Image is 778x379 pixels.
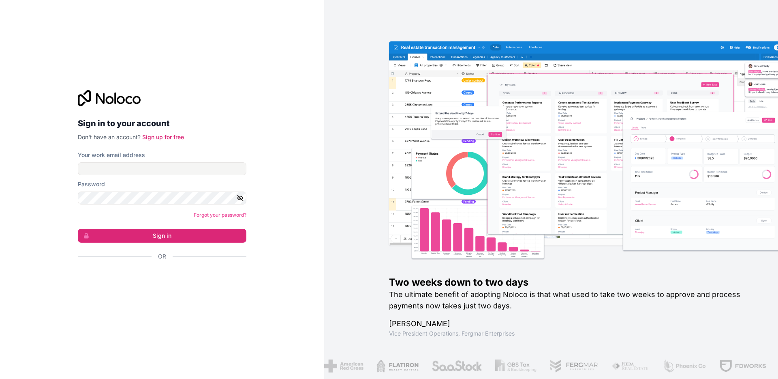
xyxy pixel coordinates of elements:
[389,329,752,338] h1: Vice President Operations , Fergmar Enterprises
[78,116,246,131] h2: Sign in to your account
[495,360,536,373] img: /assets/gbstax-C-GtDUiK.png
[142,134,184,140] a: Sign up for free
[78,180,105,188] label: Password
[663,360,706,373] img: /assets/phoenix-BREaitsQ.png
[719,360,767,373] img: /assets/fdworks-Bi04fVtw.png
[74,269,244,287] iframe: Sign in with Google Button
[324,360,363,373] img: /assets/american-red-cross-BAupjrZR.png
[158,252,166,261] span: Or
[549,360,599,373] img: /assets/fergmar-CudnrXN5.png
[78,229,246,243] button: Sign in
[389,276,752,289] h1: Two weeks down to two days
[78,162,246,175] input: Email address
[194,212,246,218] a: Forgot your password?
[389,289,752,312] h2: The ultimate benefit of adopting Noloco is that what used to take two weeks to approve and proces...
[78,134,141,140] span: Don't have an account?
[611,360,650,373] img: /assets/fiera-fwj2N5v4.png
[389,318,752,329] h1: [PERSON_NAME]
[376,360,419,373] img: /assets/flatiron-C8eUkumj.png
[78,151,145,159] label: Your work email address
[78,192,246,205] input: Password
[432,360,483,373] img: /assets/saastock-C6Zbiodz.png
